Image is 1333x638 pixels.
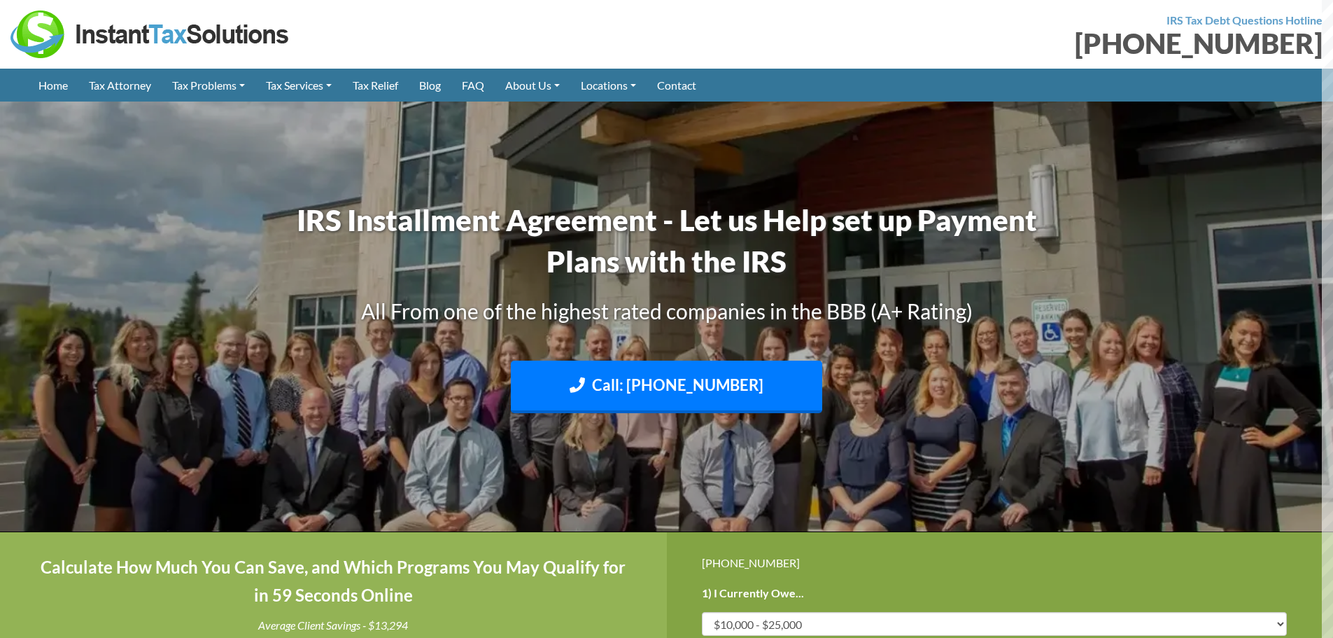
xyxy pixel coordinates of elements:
a: Tax Services [255,69,342,102]
a: Tax Relief [342,69,409,102]
a: Call: [PHONE_NUMBER] [511,361,822,413]
a: Tax Attorney [78,69,162,102]
a: Contact [647,69,707,102]
a: Locations [570,69,647,102]
div: [PHONE_NUMBER] [677,29,1323,57]
h1: IRS Installment Agreement - Let us Help set up Payment Plans with the IRS [278,200,1055,282]
a: Blog [409,69,451,102]
img: Instant Tax Solutions Logo [10,11,290,58]
a: Instant Tax Solutions Logo [10,26,290,39]
div: [PHONE_NUMBER] [702,553,1299,572]
label: 1) I Currently Owe... [702,586,804,601]
a: FAQ [451,69,495,102]
h3: All From one of the highest rated companies in the BBB (A+ Rating) [278,296,1055,326]
a: Home [28,69,78,102]
h4: Calculate How Much You Can Save, and Which Programs You May Qualify for in 59 Seconds Online [35,553,632,611]
i: Average Client Savings - $13,294 [258,618,408,632]
strong: IRS Tax Debt Questions Hotline [1166,13,1323,27]
a: About Us [495,69,570,102]
a: Tax Problems [162,69,255,102]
